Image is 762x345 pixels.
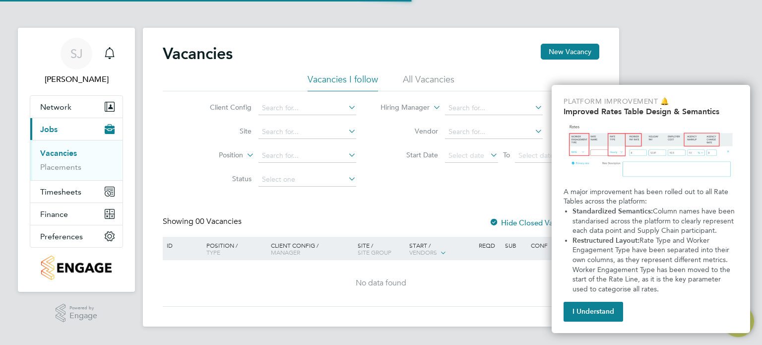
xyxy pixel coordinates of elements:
[564,302,623,322] button: I Understand
[194,174,252,183] label: Status
[69,304,97,312] span: Powered by
[163,216,244,227] div: Showing
[564,97,738,107] p: Platform Improvement 🔔
[541,44,599,60] button: New Vacancy
[564,120,738,183] img: Updated Rates Table Design & Semantics
[373,103,430,113] label: Hiring Manager
[528,237,554,254] div: Conf
[186,150,243,160] label: Position
[445,125,543,139] input: Search for...
[308,73,378,91] li: Vacancies I follow
[40,209,68,219] span: Finance
[409,248,437,256] span: Vendors
[40,232,83,241] span: Preferences
[195,216,242,226] span: 00 Vacancies
[164,237,199,254] div: ID
[194,127,252,136] label: Site
[403,73,454,91] li: All Vacancies
[40,102,71,112] span: Network
[407,237,476,262] div: Start /
[30,256,123,280] a: Go to home page
[258,101,356,115] input: Search for...
[70,47,83,60] span: SJ
[358,248,391,256] span: Site Group
[258,125,356,139] input: Search for...
[30,38,123,85] a: Go to account details
[69,312,97,320] span: Engage
[381,127,438,136] label: Vendor
[448,151,484,160] span: Select date
[572,207,737,235] span: Column names have been standarised across the platform to clearly represent each data point and S...
[258,173,356,187] input: Select one
[40,125,58,134] span: Jobs
[355,237,407,261] div: Site /
[40,187,81,197] span: Timesheets
[268,237,355,261] div: Client Config /
[30,73,123,85] span: Sam Jenner
[40,148,77,158] a: Vacancies
[445,101,543,115] input: Search for...
[476,237,502,254] div: Reqd
[572,236,732,293] span: Rate Type and Worker Engagement Type have been separated into their own columns, as they represen...
[163,44,233,64] h2: Vacancies
[194,103,252,112] label: Client Config
[18,28,135,292] nav: Main navigation
[572,236,639,245] strong: Restructured Layout:
[500,148,513,161] span: To
[564,187,738,207] p: A major improvement has been rolled out to all Rate Tables across the platform:
[40,162,81,172] a: Placements
[518,151,554,160] span: Select date
[503,237,528,254] div: Sub
[271,248,300,256] span: Manager
[552,85,750,333] div: Improved Rate Table Semantics
[572,207,653,215] strong: Standardized Semantics:
[258,149,356,163] input: Search for...
[381,150,438,159] label: Start Date
[41,256,111,280] img: smartmanagedsolutions-logo-retina.png
[489,218,577,227] label: Hide Closed Vacancies
[164,278,598,288] div: No data found
[564,107,738,116] h2: Improved Rates Table Design & Semantics
[206,248,220,256] span: Type
[199,237,268,261] div: Position /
